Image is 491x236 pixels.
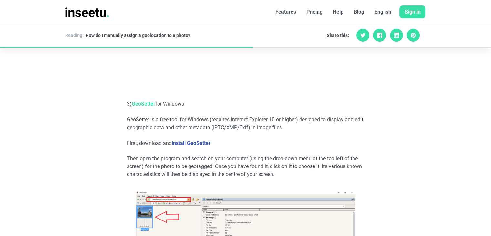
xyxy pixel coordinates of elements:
font: Help [332,9,343,15]
span: Share this: [326,32,349,38]
p: 3) for Windows [127,100,364,108]
a: Pricing [301,5,327,18]
p: GeoSetter is a free tool for Windows (requires Internet Explorer 10 or higher) designed to displa... [127,116,364,131]
p: Then open the program and search on your computer (using the drop-down menu at the top left of th... [127,155,364,178]
font: Pricing [306,9,322,15]
p: First, download and . [127,139,364,147]
font: Sign in [404,9,420,15]
font: Blog [353,9,364,15]
font: Features [275,9,296,15]
a: install GeoSetter [172,140,210,146]
div: Reading: [65,32,84,38]
a: GeoSetter [132,101,155,107]
a: Help [327,5,348,18]
img: INSEETU [65,7,109,17]
a: Blog [348,5,369,18]
a: English [369,5,396,18]
a: Features [270,5,301,18]
a: Sign in [399,5,425,18]
div: How do I manually assign a geolocation to a photo? [86,32,190,38]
